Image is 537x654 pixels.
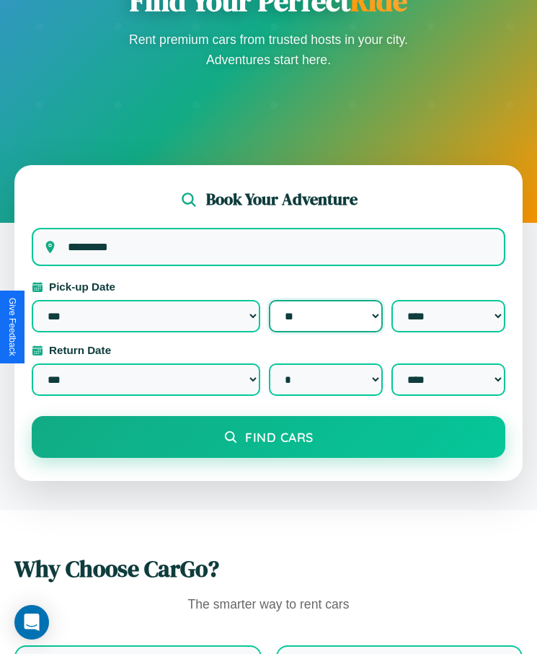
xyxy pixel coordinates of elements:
[32,416,505,458] button: Find Cars
[32,280,505,293] label: Pick-up Date
[7,298,17,356] div: Give Feedback
[32,344,505,356] label: Return Date
[206,188,358,211] h2: Book Your Adventure
[14,553,523,585] h2: Why Choose CarGo?
[125,30,413,70] p: Rent premium cars from trusted hosts in your city. Adventures start here.
[14,593,523,617] p: The smarter way to rent cars
[14,605,49,640] div: Open Intercom Messenger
